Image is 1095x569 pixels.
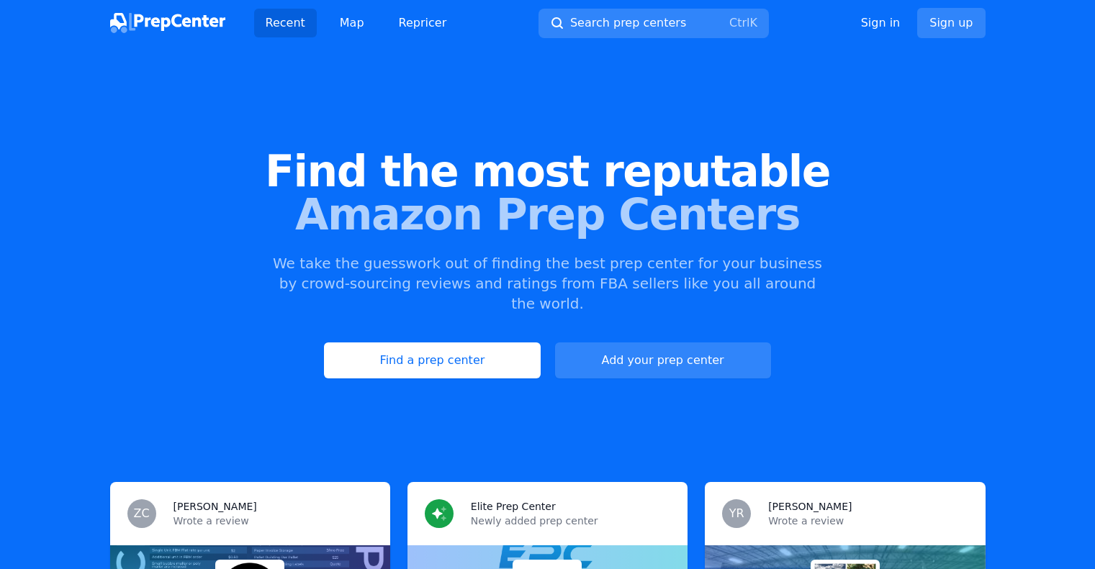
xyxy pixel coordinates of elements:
span: Amazon Prep Centers [23,193,1072,236]
p: We take the guesswork out of finding the best prep center for your business by crowd-sourcing rev... [271,253,824,314]
img: PrepCenter [110,13,225,33]
p: Newly added prep center [471,514,670,528]
h3: Elite Prep Center [471,499,556,514]
a: Recent [254,9,317,37]
span: Search prep centers [570,14,686,32]
button: Search prep centersCtrlK [539,9,769,38]
span: YR [729,508,744,519]
span: ZC [133,508,149,519]
kbd: K [749,16,757,29]
kbd: Ctrl [729,16,749,29]
a: Sign in [861,14,901,32]
h3: [PERSON_NAME] [768,499,852,514]
a: Repricer [387,9,459,37]
a: Add your prep center [555,342,771,378]
h3: [PERSON_NAME] [174,499,257,514]
a: Map [328,9,376,37]
a: Sign up [917,8,985,38]
a: Find a prep center [324,342,540,378]
p: Wrote a review [768,514,968,528]
p: Wrote a review [174,514,373,528]
span: Find the most reputable [23,150,1072,193]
